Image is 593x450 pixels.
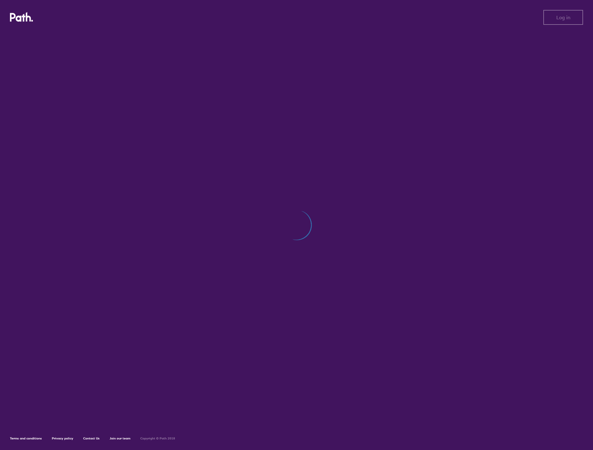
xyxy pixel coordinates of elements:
a: Contact Us [83,436,100,440]
button: Log in [543,10,583,25]
a: Terms and conditions [10,436,42,440]
h6: Copyright © Path 2018 [140,437,175,440]
a: Join our team [110,436,130,440]
span: Log in [556,15,570,20]
a: Privacy policy [52,436,73,440]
